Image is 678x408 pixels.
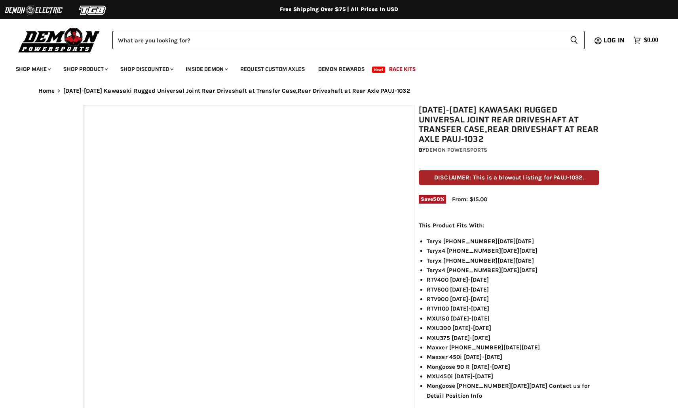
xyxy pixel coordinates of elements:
[452,196,487,203] span: From: $15.00
[425,147,487,153] a: Demon Powersports
[419,105,599,144] h1: [DATE]-[DATE] Kawasaki Rugged Universal Joint Rear Driveshaft at Transfer Case,Rear Driveshaft at...
[600,37,629,44] a: Log in
[383,61,422,77] a: Race Kits
[23,88,656,94] nav: Breadcrumbs
[427,265,599,275] li: Teryx4 [PHONE_NUMBER][DATE][DATE]
[372,67,386,73] span: New!
[419,221,599,230] p: This Product Fits With:
[427,343,599,352] li: Maxxer [PHONE_NUMBER][DATE][DATE]
[419,146,599,154] div: by
[419,195,446,204] span: Save %
[63,88,410,94] span: [DATE]-[DATE] Kawasaki Rugged Universal Joint Rear Driveshaft at Transfer Case,Rear Driveshaft at...
[427,323,599,333] li: MXU300 [DATE]-[DATE]
[427,294,599,304] li: RTV900 [DATE]-[DATE]
[427,314,599,323] li: MXU150 [DATE]-[DATE]
[427,275,599,284] li: RTV400 [DATE]-[DATE]
[112,31,564,49] input: Search
[427,381,599,400] li: Mongoose [PHONE_NUMBER][DATE][DATE] Contact us for Detail Position Info
[427,352,599,362] li: Maxxer 450i [DATE]-[DATE]
[10,61,56,77] a: Shop Make
[114,61,178,77] a: Shop Discounted
[10,58,656,77] ul: Main menu
[419,170,599,185] p: DISCLAIMER: This is a blowout listing for PAUJ-1032.
[427,236,599,246] li: Teryx [PHONE_NUMBER][DATE][DATE]
[38,88,55,94] a: Home
[112,31,585,49] form: Product
[180,61,233,77] a: Inside Demon
[629,34,662,46] a: $0.00
[564,31,585,49] button: Search
[604,35,625,45] span: Log in
[427,372,599,381] li: MXU450i [DATE]-[DATE]
[4,3,63,18] img: Demon Electric Logo 2
[427,362,599,372] li: Mongoose 90 R [DATE]-[DATE]
[427,304,599,313] li: RTV1100 [DATE]-[DATE]
[63,3,123,18] img: TGB Logo 2
[644,36,658,44] span: $0.00
[23,6,656,13] div: Free Shipping Over $75 | All Prices In USD
[16,26,103,54] img: Demon Powersports
[427,285,599,294] li: RTV500 [DATE]-[DATE]
[234,61,311,77] a: Request Custom Axles
[427,256,599,265] li: Teryx [PHONE_NUMBER][DATE][DATE]
[427,333,599,343] li: MXU375 [DATE]-[DATE]
[57,61,113,77] a: Shop Product
[312,61,370,77] a: Demon Rewards
[427,246,599,255] li: Teryx4 [PHONE_NUMBER][DATE][DATE]
[433,196,440,202] span: 50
